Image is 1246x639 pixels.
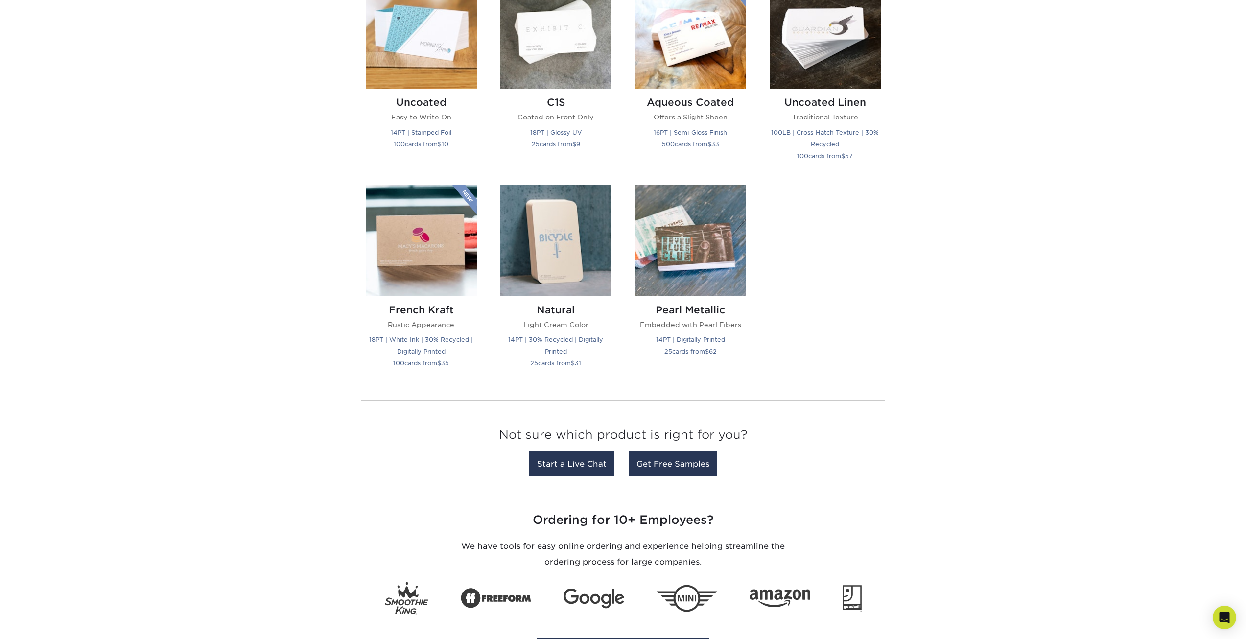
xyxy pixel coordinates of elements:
[662,141,675,148] span: 500
[369,336,473,355] small: 18PT | White Ink | 30% Recycled | Digitally Printed
[441,359,449,367] span: 35
[750,589,810,608] img: Amazon
[707,141,711,148] span: $
[437,359,441,367] span: $
[452,539,795,570] p: We have tools for easy online ordering and experience helping streamline the ordering process for...
[500,96,611,108] h2: C1S
[656,336,725,343] small: 14PT | Digitally Printed
[452,185,477,214] img: New Product
[770,96,881,108] h2: Uncoated Linen
[366,304,477,316] h2: French Kraft
[771,129,879,148] small: 100LB | Cross-Hatch Texture | 30% Recycled
[393,359,404,367] span: 100
[500,112,611,122] p: Coated on Front Only
[500,185,611,380] a: Natural Business Cards Natural Light Cream Color 14PT | 30% Recycled | Digitally Printed 25cards ...
[797,152,853,160] small: cards from
[575,359,581,367] span: 31
[532,141,540,148] span: 25
[394,141,405,148] span: 100
[709,348,717,355] span: 62
[366,112,477,122] p: Easy to Write On
[385,582,428,615] img: Smoothie King
[530,129,582,136] small: 18PT | Glossy UV
[393,359,449,367] small: cards from
[532,141,580,148] small: cards from
[337,505,910,535] h3: Ordering for 10+ Employees?
[391,129,451,136] small: 14PT | Stamped Foil
[797,152,808,160] span: 100
[635,185,746,380] a: Pearl Metallic Business Cards Pearl Metallic Embedded with Pearl Fibers 14PT | Digitally Printed ...
[705,348,709,355] span: $
[841,152,845,160] span: $
[442,141,448,148] span: 10
[564,588,624,608] img: Google
[366,320,477,330] p: Rustic Appearance
[629,451,717,476] a: Get Free Samples
[635,96,746,108] h2: Aqueous Coated
[635,185,746,296] img: Pearl Metallic Business Cards
[654,129,727,136] small: 16PT | Semi-Gloss Finish
[664,348,672,355] span: 25
[500,320,611,330] p: Light Cream Color
[662,141,719,148] small: cards from
[529,451,614,476] a: Start a Live Chat
[2,609,83,636] iframe: Google Customer Reviews
[461,583,531,614] img: Freeform
[571,359,575,367] span: $
[530,359,538,367] span: 25
[500,185,611,296] img: Natural Business Cards
[572,141,576,148] span: $
[1213,606,1236,629] div: Open Intercom Messenger
[438,141,442,148] span: $
[361,420,885,454] h3: Not sure which product is right for you?
[664,348,717,355] small: cards from
[366,185,477,296] img: French Kraft Business Cards
[843,585,862,612] img: Goodwill
[530,359,581,367] small: cards from
[845,152,853,160] span: 57
[635,320,746,330] p: Embedded with Pearl Fibers
[366,96,477,108] h2: Uncoated
[508,336,603,355] small: 14PT | 30% Recycled | Digitally Printed
[500,304,611,316] h2: Natural
[394,141,448,148] small: cards from
[635,112,746,122] p: Offers a Slight Sheen
[366,185,477,380] a: French Kraft Business Cards French Kraft Rustic Appearance 18PT | White Ink | 30% Recycled | Digi...
[576,141,580,148] span: 9
[770,112,881,122] p: Traditional Texture
[635,304,746,316] h2: Pearl Metallic
[711,141,719,148] span: 33
[657,585,717,612] img: Mini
